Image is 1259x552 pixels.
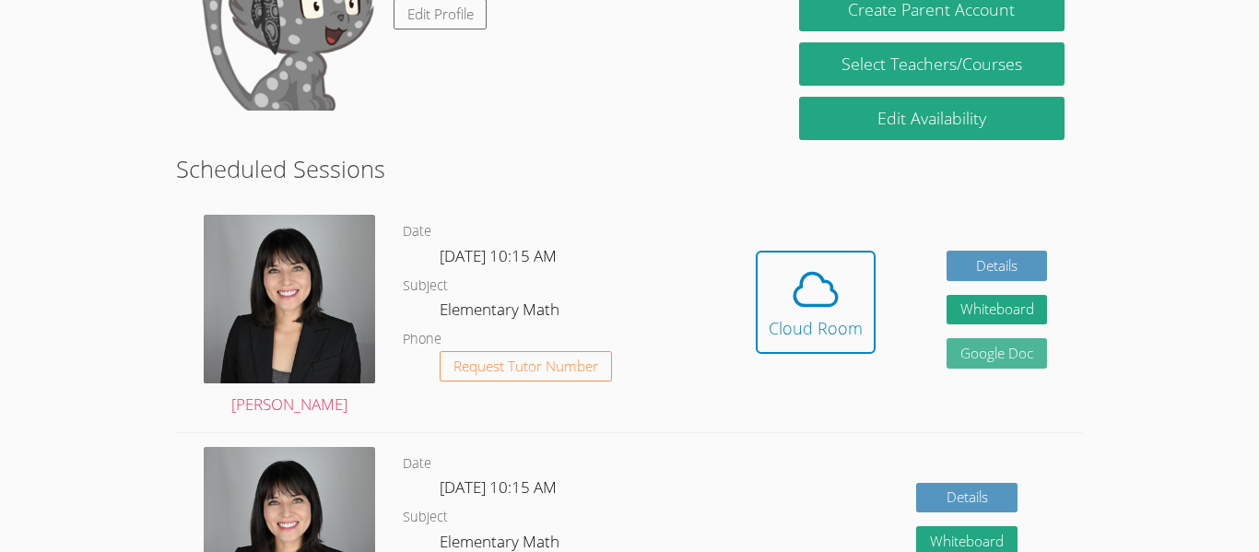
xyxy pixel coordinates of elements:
[403,275,448,298] dt: Subject
[440,351,612,382] button: Request Tutor Number
[916,483,1018,513] a: Details
[440,297,563,328] dd: Elementary Math
[769,315,863,341] div: Cloud Room
[403,220,431,243] dt: Date
[204,215,375,418] a: [PERSON_NAME]
[799,42,1065,86] a: Select Teachers/Courses
[403,328,441,351] dt: Phone
[176,151,1083,186] h2: Scheduled Sessions
[947,338,1048,369] a: Google Doc
[403,506,448,529] dt: Subject
[756,251,876,354] button: Cloud Room
[947,295,1048,325] button: Whiteboard
[403,452,431,476] dt: Date
[204,215,375,383] img: DSC_1773.jpeg
[799,97,1065,140] a: Edit Availability
[453,359,598,373] span: Request Tutor Number
[947,251,1048,281] a: Details
[440,476,557,498] span: [DATE] 10:15 AM
[440,245,557,266] span: [DATE] 10:15 AM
